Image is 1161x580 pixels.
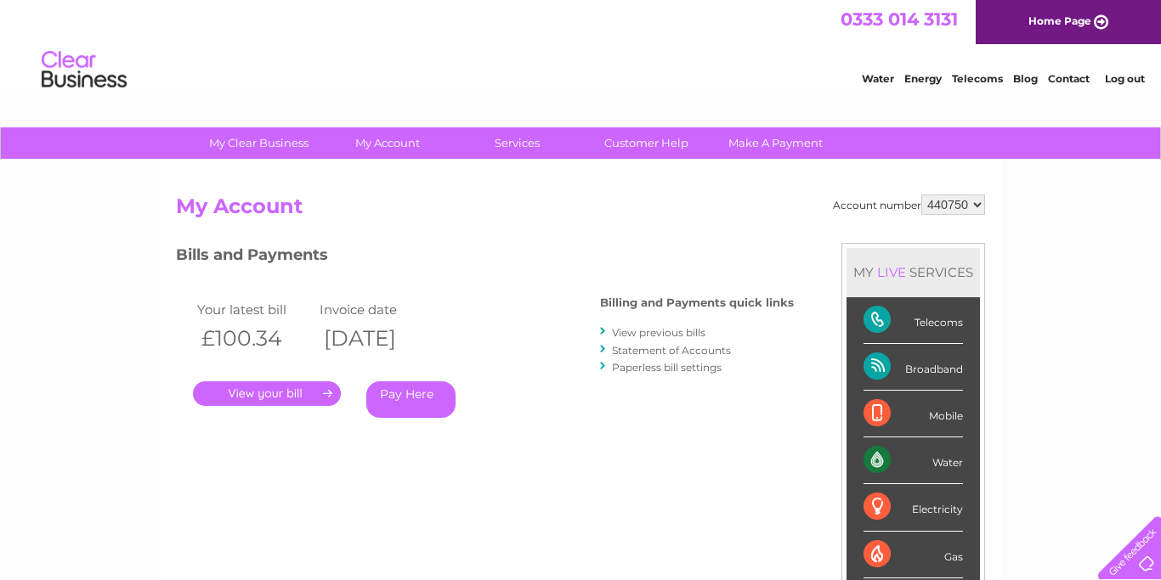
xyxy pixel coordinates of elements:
[864,344,963,391] div: Broadband
[176,243,794,273] h3: Bills and Payments
[318,127,458,159] a: My Account
[576,127,716,159] a: Customer Help
[366,381,456,418] a: Pay Here
[447,127,587,159] a: Services
[1048,72,1090,85] a: Contact
[864,532,963,578] div: Gas
[612,344,731,357] a: Statement of Accounts
[864,437,963,484] div: Water
[315,321,438,356] th: [DATE]
[705,127,846,159] a: Make A Payment
[864,391,963,437] div: Mobile
[193,321,315,356] th: £100.34
[841,8,958,30] a: 0333 014 3131
[189,127,329,159] a: My Clear Business
[612,326,705,339] a: View previous bills
[864,297,963,344] div: Telecoms
[847,248,980,296] div: MY SERVICES
[193,381,341,406] a: .
[833,194,985,215] div: Account number
[315,298,438,321] td: Invoice date
[862,72,894,85] a: Water
[952,72,1003,85] a: Telecoms
[1105,72,1145,85] a: Log out
[41,44,127,96] img: logo.png
[600,296,794,309] h4: Billing and Payments quick links
[612,361,722,374] a: Paperless bill settings
[904,72,942,85] a: Energy
[193,298,315,321] td: Your latest bill
[180,9,983,82] div: Clear Business is a trading name of Verastar Limited (registered in [GEOGRAPHIC_DATA] No. 3667643...
[874,264,909,280] div: LIVE
[176,194,985,227] h2: My Account
[1013,72,1038,85] a: Blog
[864,484,963,531] div: Electricity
